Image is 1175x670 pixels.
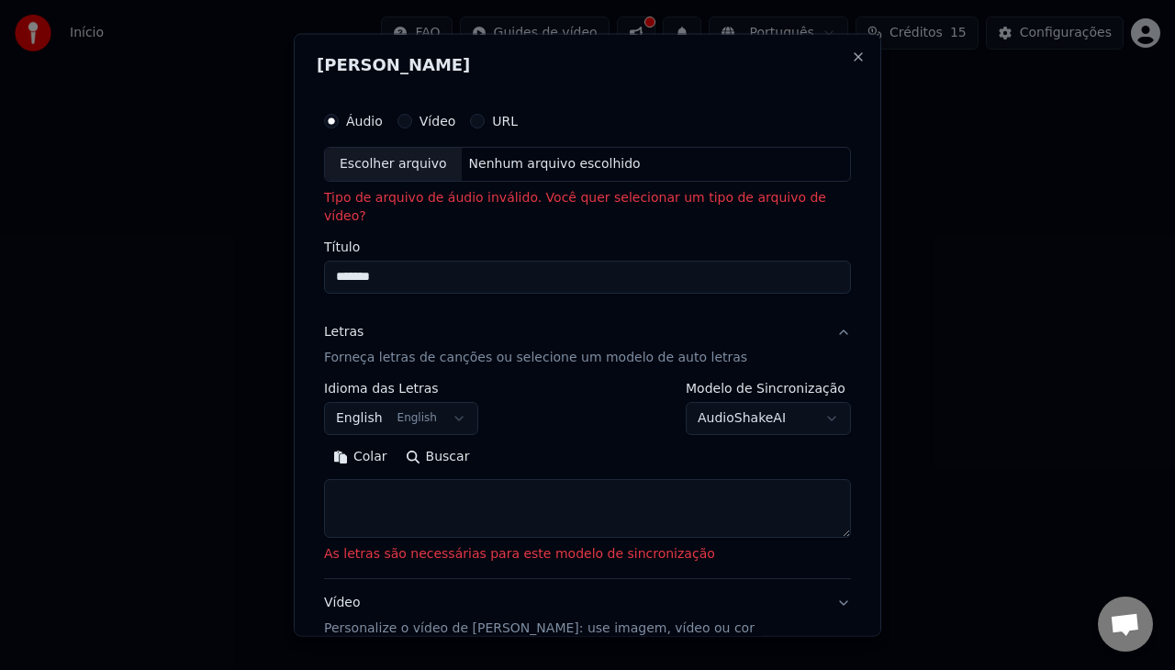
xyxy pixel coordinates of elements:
div: Vídeo [324,593,755,637]
div: Letras [324,322,364,341]
label: Áudio [346,115,383,128]
div: Nenhum arquivo escolhido [462,155,648,173]
div: Escolher arquivo [325,148,462,181]
p: Personalize o vídeo de [PERSON_NAME]: use imagem, vídeo ou cor [324,619,755,637]
button: VídeoPersonalize o vídeo de [PERSON_NAME]: use imagem, vídeo ou cor [324,578,851,652]
button: Buscar [397,441,479,471]
label: Modelo de Sincronização [686,381,851,394]
label: Vídeo [420,115,456,128]
p: Forneça letras de canções ou selecione um modelo de auto letras [324,348,747,366]
label: Título [324,240,851,252]
p: Tipo de arquivo de áudio inválido. Você quer selecionar um tipo de arquivo de vídeo? [324,188,851,225]
h2: [PERSON_NAME] [317,57,858,73]
label: Idioma das Letras [324,381,478,394]
label: URL [492,115,518,128]
button: LetrasForneça letras de canções ou selecione um modelo de auto letras [324,307,851,381]
button: Colar [324,441,397,471]
p: As letras são necessárias para este modelo de sincronização [324,544,851,563]
div: LetrasForneça letras de canções ou selecione um modelo de auto letras [324,381,851,577]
